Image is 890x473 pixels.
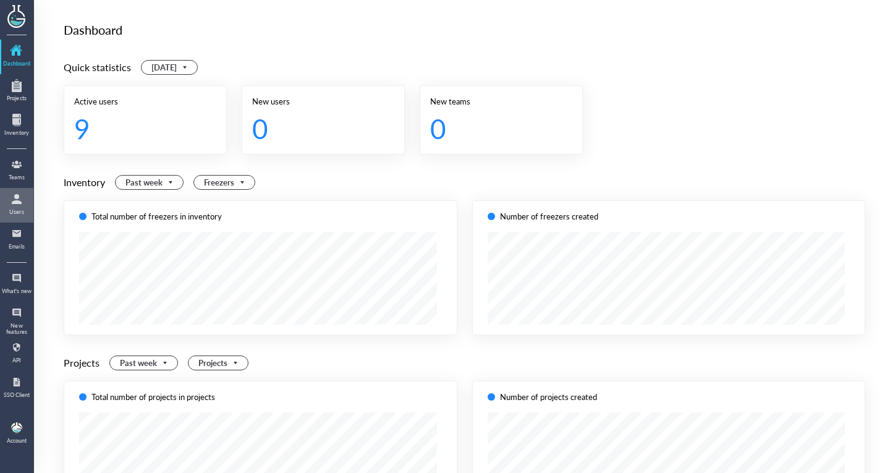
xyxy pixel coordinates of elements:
a: Projects [1,75,32,108]
div: Projects [64,355,100,371]
div: Total number of freezers in inventory [91,211,222,222]
div: Total number of projects in projects [91,391,215,403]
div: Number of freezers created [500,211,598,222]
a: Emails [1,224,32,256]
div: New teams [430,96,572,107]
div: Emails [1,244,32,250]
div: What's new [1,288,32,294]
div: Projects [1,95,32,101]
div: API [1,357,32,364]
div: Active users [74,96,216,107]
div: Inventory [1,130,32,136]
a: Inventory [1,110,32,142]
span: Today [151,61,190,74]
div: Dashboard [1,61,32,67]
a: What's new [1,268,32,300]
img: b9474ba4-a536-45cc-a50d-c6e2543a7ac2.jpeg [11,422,22,433]
span: Projects [198,356,240,370]
a: Teams [1,155,32,187]
span: Past week [125,176,176,189]
div: New users [252,96,394,107]
div: 0 [252,112,384,144]
div: 9 [74,112,206,144]
a: API [1,338,32,370]
div: SSO Client [1,392,32,398]
img: genemod logo [2,1,32,30]
div: Account [7,438,27,444]
div: Dashboard [64,20,865,40]
div: Number of projects created [500,391,597,403]
a: SSO Client [1,372,32,404]
div: Teams [1,174,32,181]
span: Freezers [204,176,247,189]
a: New features [1,303,32,335]
a: Users [1,189,32,221]
div: Users [1,209,32,215]
div: 0 [430,112,562,144]
div: Quick statistics [64,59,131,75]
div: New features [1,323,32,336]
div: Inventory [64,174,105,190]
span: Past week [120,356,170,370]
a: Dashboard [1,41,32,73]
